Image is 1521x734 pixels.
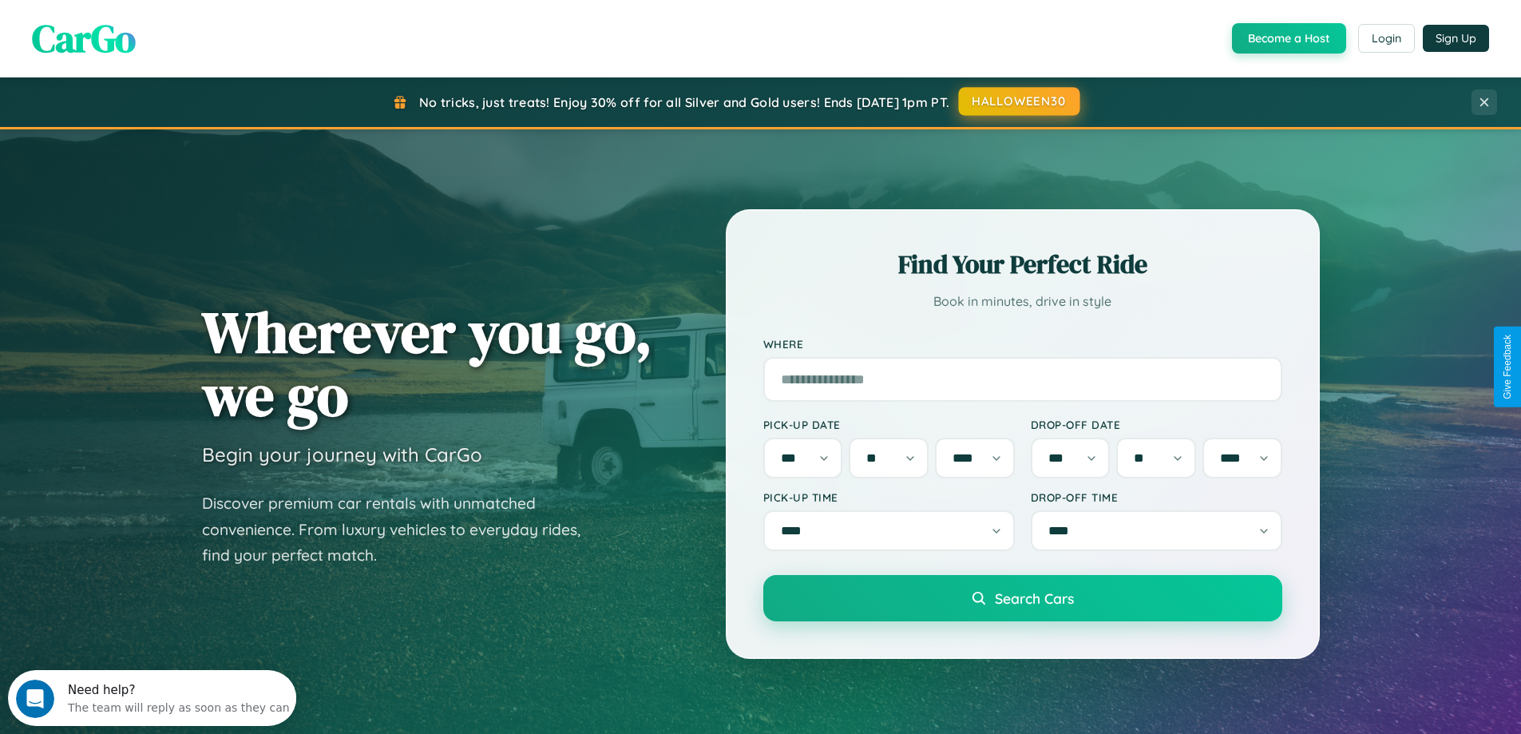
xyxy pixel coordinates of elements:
[60,26,282,43] div: The team will reply as soon as they can
[202,490,601,569] p: Discover premium car rentals with unmatched convenience. From luxury vehicles to everyday rides, ...
[6,6,297,50] div: Open Intercom Messenger
[959,87,1080,116] button: HALLOWEEN30
[763,337,1282,351] label: Where
[1502,335,1513,399] div: Give Feedback
[419,94,949,110] span: No tricks, just treats! Enjoy 30% off for all Silver and Gold users! Ends [DATE] 1pm PT.
[763,490,1015,504] label: Pick-up Time
[202,300,652,427] h1: Wherever you go, we go
[1031,490,1282,504] label: Drop-off Time
[995,589,1074,607] span: Search Cars
[763,290,1282,313] p: Book in minutes, drive in style
[8,670,296,726] iframe: Intercom live chat discovery launcher
[1358,24,1415,53] button: Login
[60,14,282,26] div: Need help?
[16,680,54,718] iframe: Intercom live chat
[202,442,482,466] h3: Begin your journey with CarGo
[763,575,1282,621] button: Search Cars
[32,12,136,65] span: CarGo
[1232,23,1346,54] button: Become a Host
[1031,418,1282,431] label: Drop-off Date
[763,418,1015,431] label: Pick-up Date
[763,247,1282,282] h2: Find Your Perfect Ride
[1423,25,1489,52] button: Sign Up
